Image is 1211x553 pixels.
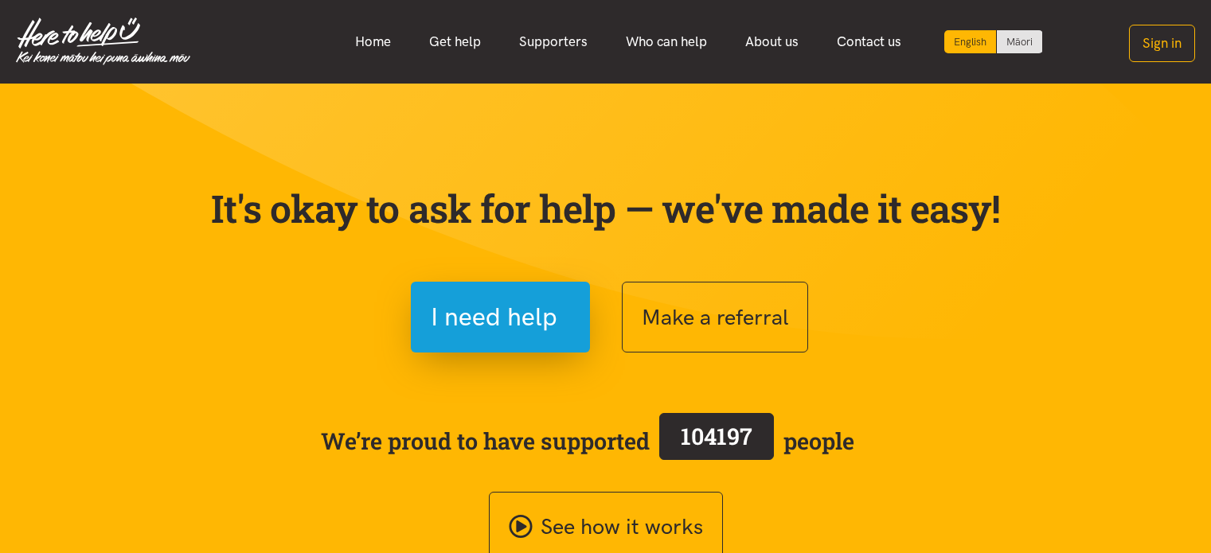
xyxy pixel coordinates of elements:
[944,30,1043,53] div: Language toggle
[607,25,726,59] a: Who can help
[208,185,1004,232] p: It's okay to ask for help — we've made it easy!
[16,18,190,65] img: Home
[726,25,818,59] a: About us
[411,282,590,352] button: I need help
[500,25,607,59] a: Supporters
[410,25,500,59] a: Get help
[681,421,752,451] span: 104197
[431,297,557,337] span: I need help
[650,410,783,472] a: 104197
[622,282,808,352] button: Make a referral
[997,30,1042,53] a: Switch to Te Reo Māori
[1129,25,1195,62] button: Sign in
[944,30,997,53] div: Current language
[818,25,920,59] a: Contact us
[336,25,410,59] a: Home
[321,410,854,472] span: We’re proud to have supported people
